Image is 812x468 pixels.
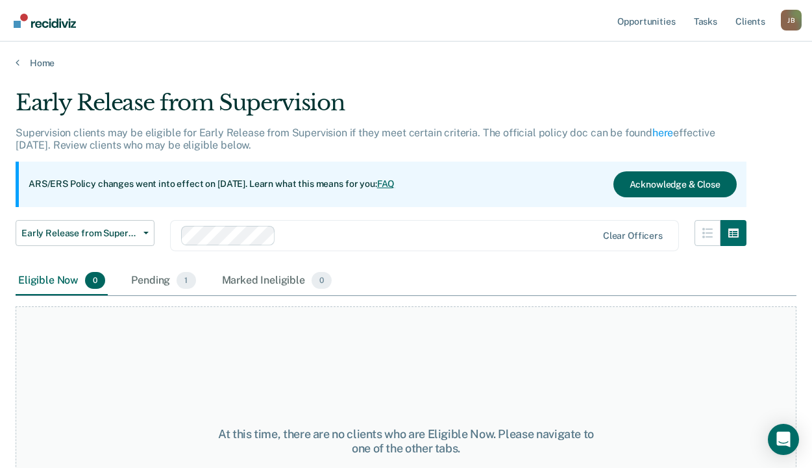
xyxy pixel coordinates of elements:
[16,127,715,151] p: Supervision clients may be eligible for Early Release from Supervision if they meet certain crite...
[177,272,195,289] span: 1
[85,272,105,289] span: 0
[14,14,76,28] img: Recidiviz
[377,179,395,189] a: FAQ
[613,171,737,197] button: Acknowledge & Close
[219,267,335,295] div: Marked Ineligible0
[16,220,154,246] button: Early Release from Supervision
[781,10,802,31] button: Profile dropdown button
[21,228,138,239] span: Early Release from Supervision
[211,427,601,455] div: At this time, there are no clients who are Eligible Now. Please navigate to one of the other tabs.
[781,10,802,31] div: J B
[312,272,332,289] span: 0
[29,178,395,191] p: ARS/ERS Policy changes went into effect on [DATE]. Learn what this means for you:
[129,267,198,295] div: Pending1
[768,424,799,455] div: Open Intercom Messenger
[16,57,796,69] a: Home
[16,267,108,295] div: Eligible Now0
[652,127,673,139] a: here
[16,90,746,127] div: Early Release from Supervision
[603,230,663,241] div: Clear officers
